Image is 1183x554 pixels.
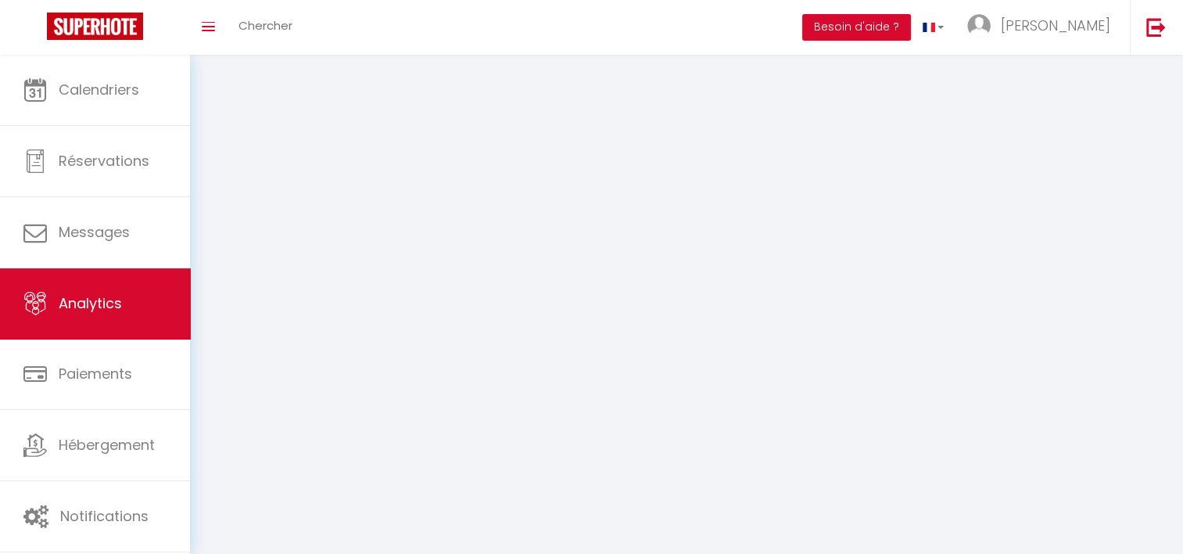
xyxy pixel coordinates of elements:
[60,506,149,526] span: Notifications
[1146,17,1166,37] img: logout
[59,80,139,99] span: Calendriers
[59,151,149,171] span: Réservations
[967,14,991,38] img: ...
[802,14,911,41] button: Besoin d'aide ?
[59,293,122,313] span: Analytics
[59,435,155,455] span: Hébergement
[59,222,130,242] span: Messages
[1001,16,1110,35] span: [PERSON_NAME]
[13,6,59,53] button: Ouvrir le widget de chat LiveChat
[59,364,132,383] span: Paiements
[47,13,143,40] img: Super Booking
[238,17,292,34] span: Chercher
